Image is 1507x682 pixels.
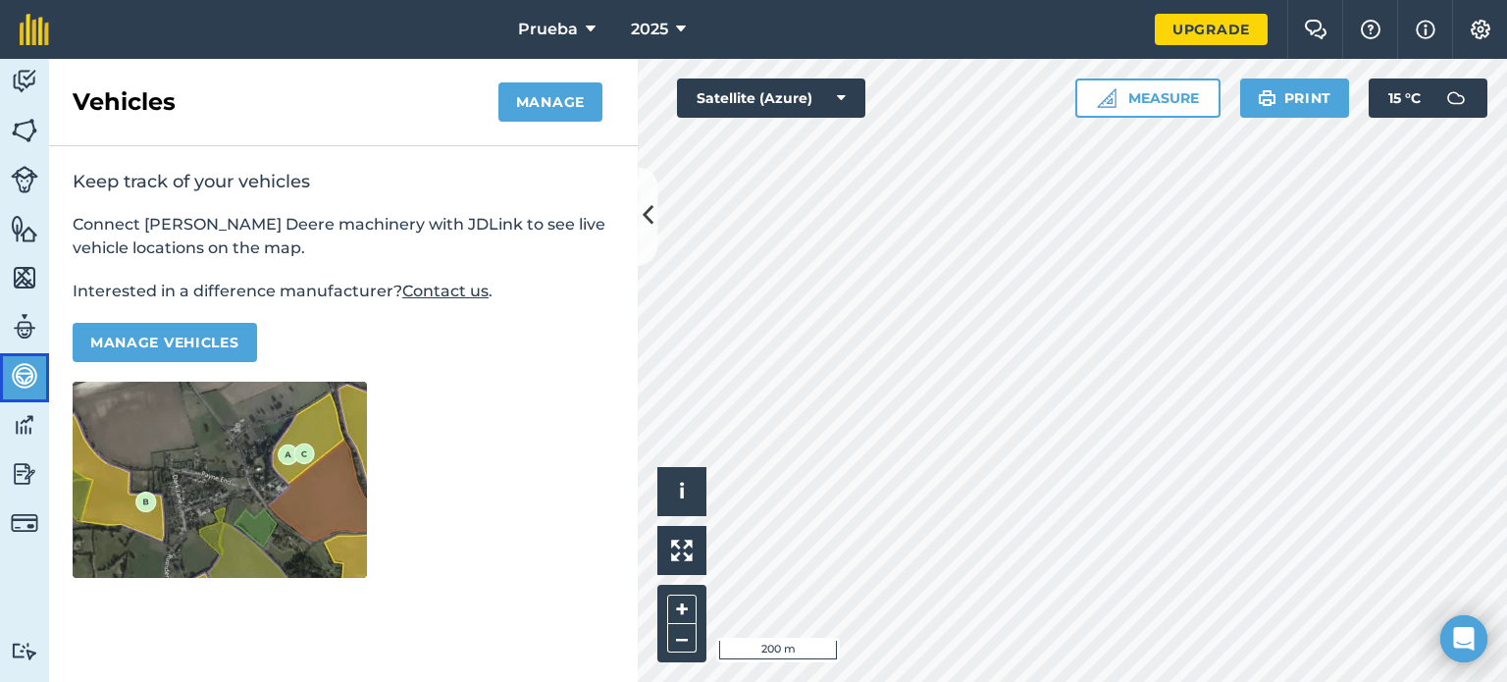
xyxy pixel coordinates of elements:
img: svg+xml;base64,PD94bWwgdmVyc2lvbj0iMS4wIiBlbmNvZGluZz0idXRmLTgiPz4KPCEtLSBHZW5lcmF0b3I6IEFkb2JlIE... [1436,79,1476,118]
span: 2025 [631,18,668,41]
h2: Keep track of your vehicles [73,170,614,193]
button: Satellite (Azure) [677,79,865,118]
img: svg+xml;base64,PD94bWwgdmVyc2lvbj0iMS4wIiBlbmNvZGluZz0idXRmLTgiPz4KPCEtLSBHZW5lcmF0b3I6IEFkb2JlIE... [11,459,38,489]
img: svg+xml;base64,PHN2ZyB4bWxucz0iaHR0cDovL3d3dy53My5vcmcvMjAwMC9zdmciIHdpZHRoPSIxOSIgaGVpZ2h0PSIyNC... [1258,86,1276,110]
div: Open Intercom Messenger [1440,615,1487,662]
span: 15 ° C [1388,79,1421,118]
button: Manage vehicles [73,323,257,362]
p: Connect [PERSON_NAME] Deere machinery with JDLink to see live vehicle locations on the map. [73,213,614,260]
img: svg+xml;base64,PD94bWwgdmVyc2lvbj0iMS4wIiBlbmNvZGluZz0idXRmLTgiPz4KPCEtLSBHZW5lcmF0b3I6IEFkb2JlIE... [11,67,38,96]
button: Manage [498,82,602,122]
img: A cog icon [1469,20,1492,39]
img: svg+xml;base64,PD94bWwgdmVyc2lvbj0iMS4wIiBlbmNvZGluZz0idXRmLTgiPz4KPCEtLSBHZW5lcmF0b3I6IEFkb2JlIE... [11,642,38,660]
img: svg+xml;base64,PD94bWwgdmVyc2lvbj0iMS4wIiBlbmNvZGluZz0idXRmLTgiPz4KPCEtLSBHZW5lcmF0b3I6IEFkb2JlIE... [11,312,38,341]
img: fieldmargin Logo [20,14,49,45]
a: Contact us [402,282,489,300]
button: + [667,595,697,624]
img: Four arrows, one pointing top left, one top right, one bottom right and the last bottom left [671,540,693,561]
button: 15 °C [1369,79,1487,118]
img: svg+xml;base64,PHN2ZyB4bWxucz0iaHR0cDovL3d3dy53My5vcmcvMjAwMC9zdmciIHdpZHRoPSI1NiIgaGVpZ2h0PSI2MC... [11,263,38,292]
img: Ruler icon [1097,88,1117,108]
img: svg+xml;base64,PD94bWwgdmVyc2lvbj0iMS4wIiBlbmNvZGluZz0idXRmLTgiPz4KPCEtLSBHZW5lcmF0b3I6IEFkb2JlIE... [11,410,38,440]
span: Prueba [518,18,578,41]
button: i [657,467,706,516]
button: Measure [1075,79,1221,118]
img: svg+xml;base64,PD94bWwgdmVyc2lvbj0iMS4wIiBlbmNvZGluZz0idXRmLTgiPz4KPCEtLSBHZW5lcmF0b3I6IEFkb2JlIE... [11,166,38,193]
button: – [667,624,697,653]
img: svg+xml;base64,PHN2ZyB4bWxucz0iaHR0cDovL3d3dy53My5vcmcvMjAwMC9zdmciIHdpZHRoPSIxNyIgaGVpZ2h0PSIxNy... [1416,18,1435,41]
img: Two speech bubbles overlapping with the left bubble in the forefront [1304,20,1327,39]
a: Upgrade [1155,14,1268,45]
img: svg+xml;base64,PHN2ZyB4bWxucz0iaHR0cDovL3d3dy53My5vcmcvMjAwMC9zdmciIHdpZHRoPSI1NiIgaGVpZ2h0PSI2MC... [11,214,38,243]
p: Interested in a difference manufacturer? . [73,280,614,303]
button: Print [1240,79,1350,118]
h2: Vehicles [73,86,176,118]
img: svg+xml;base64,PD94bWwgdmVyc2lvbj0iMS4wIiBlbmNvZGluZz0idXRmLTgiPz4KPCEtLSBHZW5lcmF0b3I6IEFkb2JlIE... [11,361,38,391]
span: i [679,479,685,503]
img: A question mark icon [1359,20,1382,39]
img: svg+xml;base64,PHN2ZyB4bWxucz0iaHR0cDovL3d3dy53My5vcmcvMjAwMC9zdmciIHdpZHRoPSI1NiIgaGVpZ2h0PSI2MC... [11,116,38,145]
img: svg+xml;base64,PD94bWwgdmVyc2lvbj0iMS4wIiBlbmNvZGluZz0idXRmLTgiPz4KPCEtLSBHZW5lcmF0b3I6IEFkb2JlIE... [11,509,38,537]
